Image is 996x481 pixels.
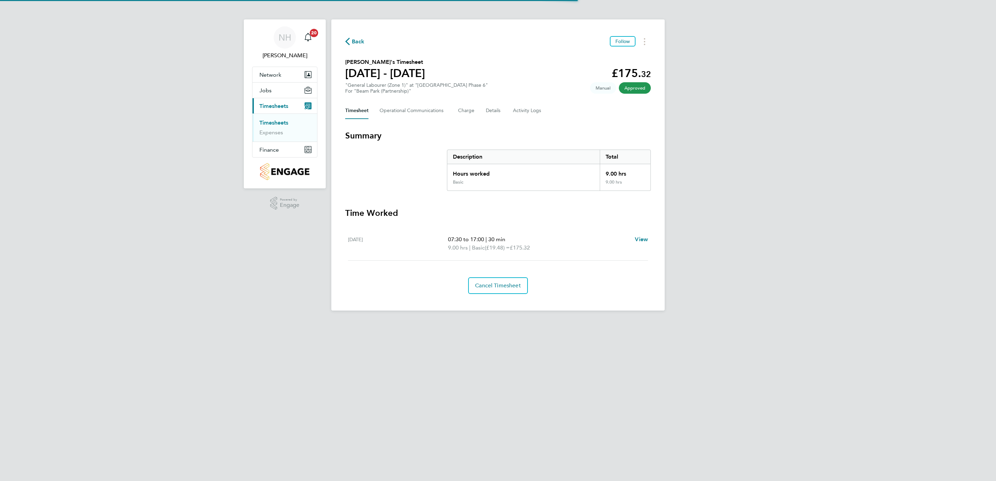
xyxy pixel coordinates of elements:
nav: Main navigation [244,19,326,188]
h2: [PERSON_NAME]'s Timesheet [345,58,425,66]
span: (£19.48) = [485,244,510,251]
span: This timesheet has been approved. [619,82,651,94]
h3: Summary [345,130,651,141]
div: 9.00 hrs [600,164,650,179]
span: Follow [615,38,630,44]
span: Cancel Timesheet [475,282,521,289]
span: Basic [472,244,485,252]
div: [DATE] [348,235,448,252]
a: NH[PERSON_NAME] [252,26,317,60]
img: countryside-properties-logo-retina.png [260,163,309,180]
span: 07:30 to 17:00 [448,236,484,243]
span: Engage [280,202,299,208]
span: Nikki Hobden [252,51,317,60]
span: 20 [310,29,318,37]
section: Timesheet [345,130,651,294]
div: "General Labourer (Zone 1)" at "[GEOGRAPHIC_DATA] Phase 6" [345,82,488,94]
span: | [485,236,487,243]
span: | [469,244,471,251]
span: Back [352,37,365,46]
button: Finance [252,142,317,157]
div: Basic [453,179,463,185]
span: Jobs [259,87,272,94]
button: Activity Logs [513,102,542,119]
button: Details [486,102,502,119]
span: 30 min [488,236,505,243]
button: Charge [458,102,475,119]
span: This timesheet was manually created. [590,82,616,94]
button: Timesheets Menu [638,36,651,47]
h3: Time Worked [345,208,651,219]
div: For "Beam Park (Partnership)" [345,88,488,94]
div: Hours worked [447,164,600,179]
div: Description [447,150,600,164]
a: Go to home page [252,163,317,180]
span: Timesheets [259,103,288,109]
button: Jobs [252,83,317,98]
a: Expenses [259,129,283,136]
span: 9.00 hrs [448,244,468,251]
button: Timesheets [252,98,317,113]
div: Total [600,150,650,164]
button: Cancel Timesheet [468,277,528,294]
button: Back [345,37,365,46]
app-decimal: £175. [612,67,651,80]
span: View [635,236,648,243]
button: Follow [610,36,636,47]
span: Powered by [280,197,299,203]
div: Summary [447,150,651,191]
span: NH [279,33,291,42]
span: Network [259,71,281,78]
a: View [635,235,648,244]
button: Operational Communications [380,102,447,119]
a: Powered byEngage [270,197,300,210]
div: 9.00 hrs [600,179,650,191]
button: Network [252,67,317,82]
span: 32 [641,69,651,79]
a: 20 [301,26,315,49]
a: Timesheets [259,119,288,126]
span: Finance [259,146,279,153]
button: Timesheet [345,102,368,119]
div: Timesheets [252,113,317,142]
span: £175.32 [510,244,530,251]
h1: [DATE] - [DATE] [345,66,425,80]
